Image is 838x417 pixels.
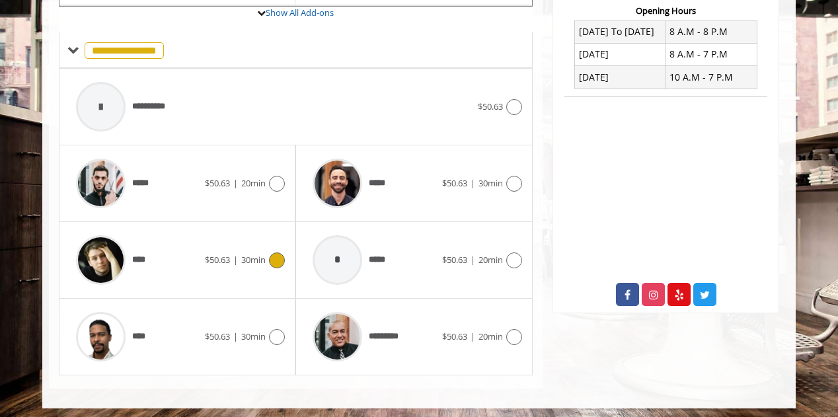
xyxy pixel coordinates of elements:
[241,254,266,266] span: 30min
[575,20,666,43] td: [DATE] To [DATE]
[666,43,757,65] td: 8 A.M - 7 P.M
[205,177,230,189] span: $50.63
[471,330,475,342] span: |
[442,330,467,342] span: $50.63
[478,254,503,266] span: 20min
[233,177,238,189] span: |
[205,254,230,266] span: $50.63
[205,330,230,342] span: $50.63
[666,66,757,89] td: 10 A.M - 7 P.M
[471,177,475,189] span: |
[266,7,334,19] a: Show All Add-ons
[478,177,503,189] span: 30min
[241,177,266,189] span: 20min
[233,254,238,266] span: |
[241,330,266,342] span: 30min
[478,330,503,342] span: 20min
[478,100,503,112] span: $50.63
[442,254,467,266] span: $50.63
[233,330,238,342] span: |
[575,43,666,65] td: [DATE]
[564,6,767,15] h3: Opening Hours
[666,20,757,43] td: 8 A.M - 8 P.M
[442,177,467,189] span: $50.63
[471,254,475,266] span: |
[575,66,666,89] td: [DATE]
